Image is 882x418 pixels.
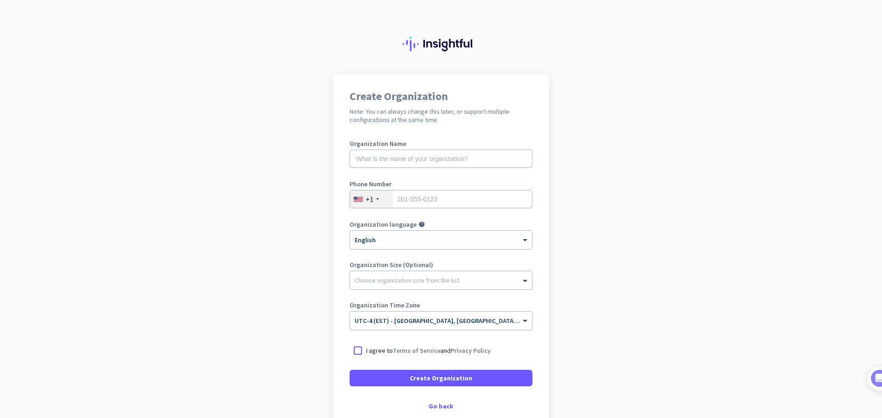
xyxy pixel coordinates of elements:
label: Phone Number [350,181,532,187]
div: Go back [350,403,532,409]
label: Organization Size (Optional) [350,262,532,268]
div: +1 [366,195,373,204]
label: Organization Name [350,140,532,147]
img: Insightful [402,37,480,51]
label: Organization Time Zone [350,302,532,308]
input: 201-555-0123 [350,190,532,208]
h2: Note: You can always change this later, or support multiple configurations at the same time [350,107,532,124]
a: Privacy Policy [451,346,491,355]
input: What is the name of your organization? [350,150,532,168]
button: Create Organization [350,370,532,386]
a: Terms of Service [393,346,441,355]
label: Organization language [350,221,417,228]
h1: Create Organization [350,91,532,102]
i: help [418,221,425,228]
p: I agree to and [366,346,491,355]
span: Create Organization [410,373,472,383]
